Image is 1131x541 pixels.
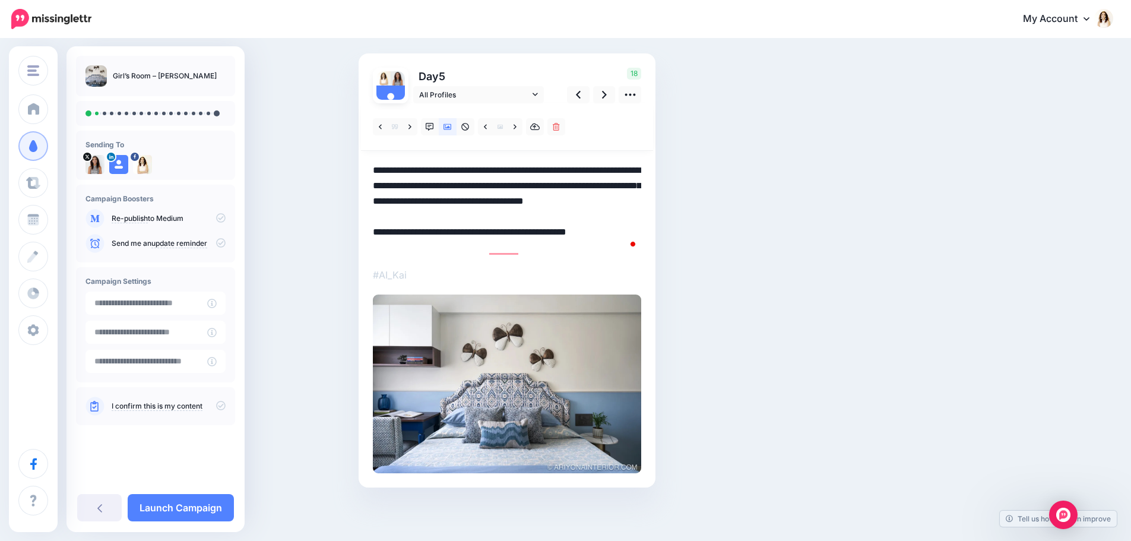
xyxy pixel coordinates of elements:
[1049,501,1078,529] div: Open Intercom Messenger
[27,65,39,76] img: menu.png
[413,86,544,103] a: All Profiles
[113,70,217,82] p: Girl’s Room – [PERSON_NAME]
[376,86,405,114] img: user_default_image.png
[85,277,226,286] h4: Campaign Settings
[373,163,641,255] textarea: To enrich screen reader interactions, please activate Accessibility in Grammarly extension settings
[112,214,148,223] a: Re-publish
[419,88,530,101] span: All Profiles
[85,140,226,149] h4: Sending To
[133,155,152,174] img: 20479796_1519423771450404_4084095130666208276_n-bsa32121.jpg
[373,267,641,283] p: #AI_Kai
[376,71,391,86] img: 20479796_1519423771450404_4084095130666208276_n-bsa32121.jpg
[11,9,91,29] img: Missinglettr
[112,238,226,249] p: Send me an
[1011,5,1113,34] a: My Account
[391,71,405,86] img: 8LzpjWeL-22117.jpg
[627,68,641,80] span: 18
[112,401,202,411] a: I confirm this is my content
[373,295,641,473] img: b7997ab5fa2621381b0151d0f16e426d.jpg
[85,155,104,174] img: 8LzpjWeL-22117.jpg
[85,65,107,87] img: 7bc0be2e334ec1f52cb8784d06e7290f_thumb.jpg
[413,68,546,85] p: Day
[112,213,226,224] p: to Medium
[1000,511,1117,527] a: Tell us how we can improve
[109,155,128,174] img: user_default_image.png
[439,70,445,83] span: 5
[85,194,226,203] h4: Campaign Boosters
[151,239,207,248] a: update reminder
